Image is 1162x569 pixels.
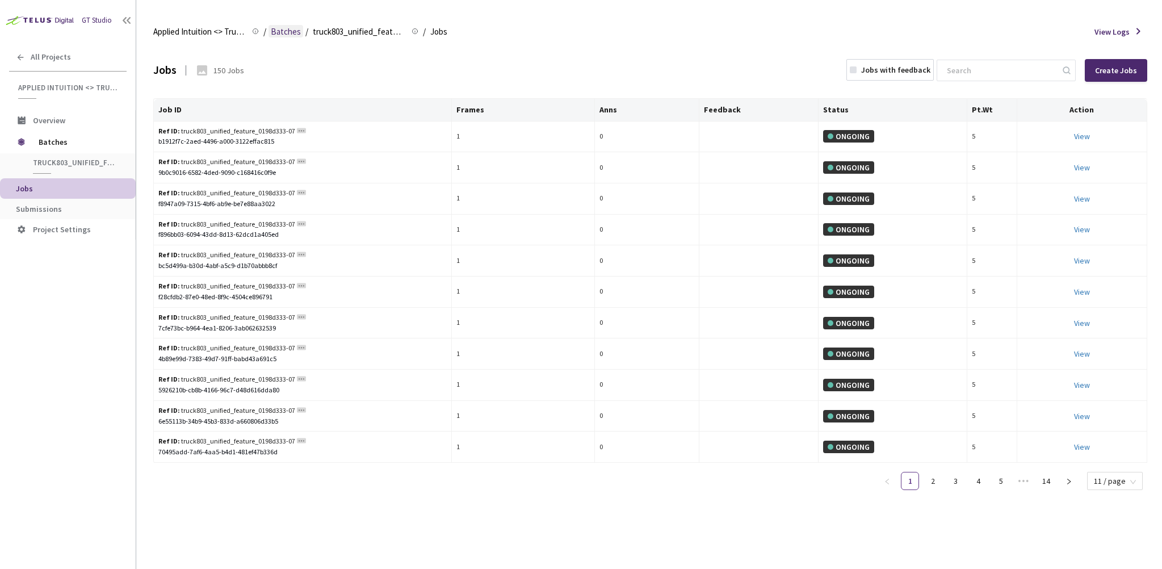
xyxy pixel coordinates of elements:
[992,472,1010,490] li: 5
[452,99,595,122] th: Frames
[158,405,295,416] div: truck803_unified_feature_0198d333-07b1-77e6-b12f-14c9c8383005_1755763393315518720_175576341199569...
[823,286,874,298] div: ONGOING
[158,354,447,365] div: 4b89e99d-7383-49d7-91ff-babd43a691c5
[452,401,595,432] td: 1
[158,406,180,415] b: Ref ID:
[940,60,1061,81] input: Search
[158,385,447,396] div: 5926210b-cb8b-4166-96c7-d48d616dda80
[861,64,930,76] div: Jobs with feedback
[430,25,447,39] span: Jobs
[1074,318,1090,328] a: View
[452,215,595,246] td: 1
[153,62,177,78] div: Jobs
[39,131,116,153] span: Batches
[452,245,595,277] td: 1
[158,136,447,147] div: b1912f7c-2aed-4496-a000-3122effac815
[158,323,447,334] div: 7cfe73bc-b964-4ea1-8206-3ab062632539
[82,15,112,26] div: GT Studio
[158,157,180,166] b: Ref ID:
[823,130,874,143] div: ONGOING
[901,472,919,490] li: 1
[158,281,295,292] div: truck803_unified_feature_0198d333-07b1-77e6-b12f-14c9c8383005_1755763393315518720_175576341199569...
[1065,478,1072,485] span: right
[1014,472,1033,490] li: Next 5 Pages
[823,441,874,453] div: ONGOING
[947,472,964,489] a: 3
[33,158,117,168] span: truck803_unified_feature_0198d333-07b1-77e6-b12f-14c9c8383005_1755763393315518720_175576341199569...
[595,215,699,246] td: 0
[967,401,1017,432] td: 5
[158,313,180,321] b: Ref ID:
[313,25,405,39] span: truck803_unified_feature_0198d333-07b1-77e6-b12f-14c9c8383005_1755763393315518720_175576341199569...
[878,472,896,490] button: left
[1074,411,1090,421] a: View
[158,127,180,135] b: Ref ID:
[967,308,1017,339] td: 5
[158,250,180,259] b: Ref ID:
[823,193,874,205] div: ONGOING
[1087,472,1143,486] div: Page Size
[819,99,968,122] th: Status
[1074,442,1090,452] a: View
[823,223,874,236] div: ONGOING
[1074,349,1090,359] a: View
[595,308,699,339] td: 0
[823,410,874,422] div: ONGOING
[158,220,180,228] b: Ref ID:
[823,379,874,391] div: ONGOING
[967,122,1017,153] td: 5
[924,472,941,489] a: 2
[901,472,918,489] a: 1
[595,338,699,370] td: 0
[595,122,699,153] td: 0
[1060,472,1078,490] button: right
[967,215,1017,246] td: 5
[967,432,1017,463] td: 5
[699,99,819,122] th: Feedback
[1094,26,1130,37] span: View Logs
[967,370,1017,401] td: 5
[452,338,595,370] td: 1
[1074,380,1090,390] a: View
[992,472,1009,489] a: 5
[158,261,447,271] div: bc5d499a-b30d-4abf-a5c9-d1b70abbb8cf
[158,416,447,427] div: 6e55113b-34b9-45b3-833d-a660806d33b5
[423,25,426,39] li: /
[158,188,295,199] div: truck803_unified_feature_0198d333-07b1-77e6-b12f-14c9c8383005_1755763393315518720_175576341199569...
[1074,131,1090,141] a: View
[823,161,874,174] div: ONGOING
[967,338,1017,370] td: 5
[158,219,295,230] div: truck803_unified_feature_0198d333-07b1-77e6-b12f-14c9c8383005_1755763393315518720_175576341199569...
[1060,472,1078,490] li: Next Page
[158,229,447,240] div: f896bb03-6094-43dd-8d13-62dcd1a405ed
[154,99,452,122] th: Job ID
[1074,162,1090,173] a: View
[269,25,303,37] a: Batches
[158,157,295,168] div: truck803_unified_feature_0198d333-07b1-77e6-b12f-14c9c8383005_1755763393315518720_175576341199569...
[158,199,447,210] div: f8947a09-7315-4bf6-ab9e-be7e88aa3022
[33,115,65,125] span: Overview
[967,277,1017,308] td: 5
[305,25,308,39] li: /
[595,152,699,183] td: 0
[263,25,266,39] li: /
[595,370,699,401] td: 0
[595,99,699,122] th: Anns
[967,152,1017,183] td: 5
[452,308,595,339] td: 1
[33,224,91,235] span: Project Settings
[1014,472,1033,490] span: •••
[823,348,874,360] div: ONGOING
[967,183,1017,215] td: 5
[967,245,1017,277] td: 5
[158,282,180,290] b: Ref ID:
[1074,256,1090,266] a: View
[158,189,180,197] b: Ref ID:
[158,312,295,323] div: truck803_unified_feature_0198d333-07b1-77e6-b12f-14c9c8383005_1755763393315518720_175576341199569...
[153,25,245,39] span: Applied Intuition <> Trucking Cam SemSeg (Road Structures)
[595,183,699,215] td: 0
[158,374,295,385] div: truck803_unified_feature_0198d333-07b1-77e6-b12f-14c9c8383005_1755763393315518720_175576341199569...
[31,52,71,62] span: All Projects
[452,183,595,215] td: 1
